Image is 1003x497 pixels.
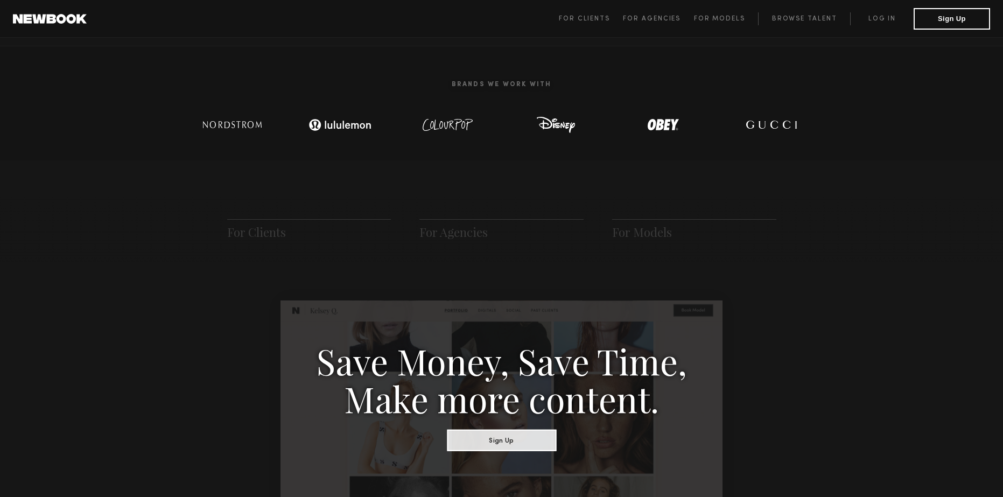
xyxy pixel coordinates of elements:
[521,114,591,136] img: logo-disney.svg
[694,16,745,22] span: For Models
[179,68,825,101] h2: Brands We Work With
[758,12,850,25] a: Browse Talent
[316,341,688,417] h3: Save Money, Save Time, Make more content.
[195,114,270,136] img: logo-nordstrom.svg
[447,429,556,451] button: Sign Up
[612,224,672,240] a: For Models
[413,114,483,136] img: logo-colour-pop.svg
[736,114,806,136] img: logo-gucci.svg
[623,12,693,25] a: For Agencies
[303,114,378,136] img: logo-lulu.svg
[850,12,914,25] a: Log in
[419,224,488,240] a: For Agencies
[628,114,698,136] img: logo-obey.svg
[694,12,759,25] a: For Models
[914,8,990,30] button: Sign Up
[559,12,623,25] a: For Clients
[623,16,681,22] span: For Agencies
[227,224,286,240] a: For Clients
[559,16,610,22] span: For Clients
